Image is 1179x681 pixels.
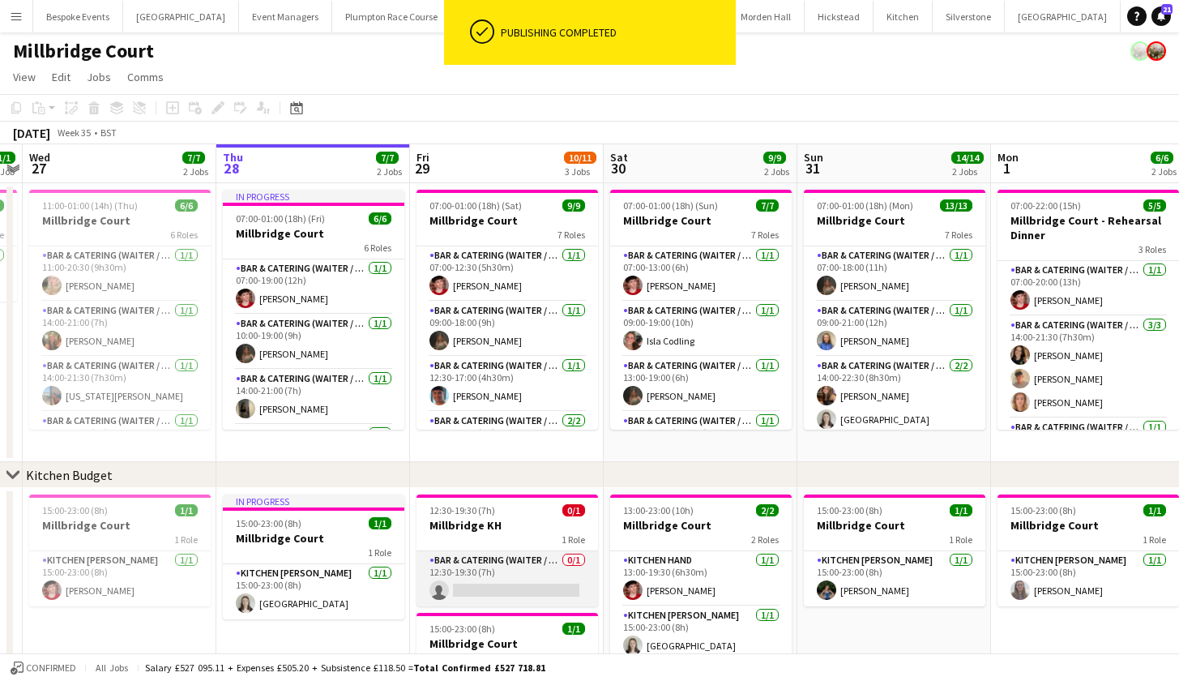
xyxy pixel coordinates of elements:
app-job-card: In progress07:00-01:00 (18h) (Fri)6/6Millbridge Court6 RolesBar & Catering (Waiter / waitress)1/1... [223,190,404,430]
span: 13/13 [940,199,972,212]
span: 9/9 [562,199,585,212]
app-job-card: 13:00-23:00 (10h)2/2Millbridge Court2 RolesKitchen Hand1/113:00-19:30 (6h30m)[PERSON_NAME]Kitchen... [610,495,792,662]
div: 2 Jobs [1151,165,1177,178]
span: 15:00-23:00 (8h) [429,623,495,635]
span: 7/7 [376,152,399,164]
app-user-avatar: Staffing Manager [1130,41,1150,61]
app-card-role: Bar & Catering (Waiter / waitress)1/109:00-21:00 (12h)[PERSON_NAME] [804,302,985,357]
span: 1 Role [949,533,972,546]
span: 1/1 [1143,504,1166,516]
span: 27 [27,159,50,178]
div: 2 Jobs [952,165,983,178]
app-job-card: 12:30-19:30 (7h)0/1Millbridge KH1 RoleBar & Catering (Waiter / waitress)0/112:30-19:30 (7h) [416,495,598,606]
app-job-card: 07:00-01:00 (18h) (Mon)13/13Millbridge Court7 RolesBar & Catering (Waiter / waitress)1/107:00-18:... [804,190,985,430]
span: 30 [608,159,628,178]
app-card-role: Kitchen Hand1/113:00-19:30 (6h30m)[PERSON_NAME] [610,551,792,606]
app-card-role: Bar & Catering (Waiter / waitress)1/107:00-18:00 (11h)[PERSON_NAME] [804,246,985,302]
span: Sun [804,150,823,165]
a: Comms [121,66,170,88]
h3: Millbridge Court [997,518,1179,533]
a: 21 [1151,6,1171,26]
app-card-role: Bar & Catering (Waiter / waitress)1/107:00-12:30 (5h30m)[PERSON_NAME] [416,246,598,302]
span: 6 Roles [170,229,198,241]
span: 7/7 [182,152,205,164]
h1: Millbridge Court [13,39,154,63]
app-card-role: Bar & Catering (Waiter / waitress)1/111:00-20:30 (9h30m)[PERSON_NAME] [29,246,211,302]
span: 1/1 [562,623,585,635]
span: 15:00-23:00 (8h) [817,504,882,516]
a: Edit [45,66,77,88]
div: Kitchen Budget [26,467,113,483]
button: Bespoke Events [33,1,123,32]
div: In progress15:00-23:00 (8h)1/1Millbridge Court1 RoleKitchen [PERSON_NAME]1/115:00-23:00 (8h)[GEOG... [223,495,404,619]
span: 07:00-22:00 (15h) [1010,199,1081,212]
h3: Millbridge Court [416,213,598,228]
span: 15:00-23:00 (8h) [42,504,108,516]
button: Silverstone [933,1,1005,32]
span: 1 Role [368,546,391,559]
span: 2 Roles [751,533,779,546]
span: 11:00-01:00 (14h) (Thu) [42,199,138,212]
a: Jobs [80,66,117,88]
span: Total Confirmed £527 718.81 [413,662,545,674]
span: 1 Role [174,533,198,546]
span: Thu [223,150,243,165]
span: 9/9 [763,152,786,164]
app-card-role: Bar & Catering (Waiter / waitress)2/213:00-22:00 (9h) [416,412,598,490]
app-job-card: 15:00-23:00 (8h)1/1Millbridge Court1 RoleKitchen [PERSON_NAME]1/115:00-23:00 (8h)[PERSON_NAME] [997,495,1179,606]
app-job-card: 07:00-22:00 (15h)5/5Millbridge Court - Rehearsal Dinner3 RolesBar & Catering (Waiter / waitress)1... [997,190,1179,430]
app-card-role: Kitchen [PERSON_NAME]1/115:00-23:00 (8h)[PERSON_NAME] [997,551,1179,606]
app-job-card: 07:00-01:00 (18h) (Sun)7/7Millbridge Court7 RolesBar & Catering (Waiter / waitress)1/107:00-13:00... [610,190,792,430]
span: 7 Roles [945,229,972,241]
app-card-role: Bar & Catering (Waiter / waitress)1/114:00-21:00 (7h)[PERSON_NAME] [223,370,404,425]
span: Jobs [87,70,111,84]
button: Confirmed [8,659,79,677]
span: 7/7 [756,199,779,212]
span: 1 Role [562,652,585,664]
h3: Millbridge Court - Rehearsal Dinner [997,213,1179,242]
div: 2 Jobs [183,165,208,178]
span: 3 Roles [1138,243,1166,255]
span: 1 Role [1143,533,1166,546]
app-card-role: Bar & Catering (Waiter / waitress)1/110:00-19:00 (9h)[PERSON_NAME] [223,315,404,370]
h3: Millbridge Court [223,226,404,241]
span: Week 35 [53,126,94,139]
span: Confirmed [26,662,76,674]
app-card-role: Bar & Catering (Waiter / waitress)1/114:00-21:30 (7h30m) [610,412,792,467]
h3: Millbridge Court [610,518,792,533]
span: 13:00-23:00 (10h) [623,504,694,516]
app-user-avatar: Staffing Manager [1147,41,1166,61]
h3: Millbridge Court [610,213,792,228]
div: 11:00-01:00 (14h) (Thu)6/6Millbridge Court6 RolesBar & Catering (Waiter / waitress)1/111:00-20:30... [29,190,211,430]
h3: Millbridge Court [29,518,211,533]
button: [GEOGRAPHIC_DATA] [1005,1,1121,32]
div: 15:00-23:00 (8h)1/1Millbridge Court1 RoleKitchen [PERSON_NAME]1/115:00-23:00 (8h)[PERSON_NAME] [804,495,985,606]
h3: Millbridge Court [223,531,404,546]
span: 07:00-01:00 (18h) (Sat) [429,199,522,212]
button: Kitchen [874,1,933,32]
span: 1/1 [175,504,198,516]
span: 2/2 [756,504,779,516]
app-card-role: Bar & Catering (Waiter / waitress)1/114:00-21:00 (7h)[PERSON_NAME] [29,302,211,357]
span: Fri [416,150,429,165]
span: 07:00-01:00 (18h) (Sun) [623,199,718,212]
app-card-role: Bar & Catering (Waiter / waitress)1/113:00-19:00 (6h)[PERSON_NAME] [610,357,792,412]
span: 28 [220,159,243,178]
app-card-role: Kitchen [PERSON_NAME]1/115:00-23:00 (8h)[PERSON_NAME] [804,551,985,606]
app-card-role: Bar & Catering (Waiter / waitress)1/1 [223,425,404,480]
span: 31 [801,159,823,178]
div: 2 Jobs [377,165,402,178]
h3: Millbridge KH [416,518,598,533]
span: 15:00-23:00 (8h) [236,517,301,529]
span: 14/14 [951,152,984,164]
app-card-role: Kitchen [PERSON_NAME]1/115:00-23:00 (8h)[GEOGRAPHIC_DATA] [610,606,792,662]
span: 7 Roles [751,229,779,241]
a: View [6,66,42,88]
app-card-role: Bar & Catering (Waiter / waitress)1/109:00-18:00 (9h)[PERSON_NAME] [416,302,598,357]
span: 07:00-01:00 (18h) (Fri) [236,212,325,225]
span: 15:00-23:00 (8h) [1010,504,1076,516]
span: 6 Roles [364,242,391,254]
div: Publishing completed [501,25,729,40]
